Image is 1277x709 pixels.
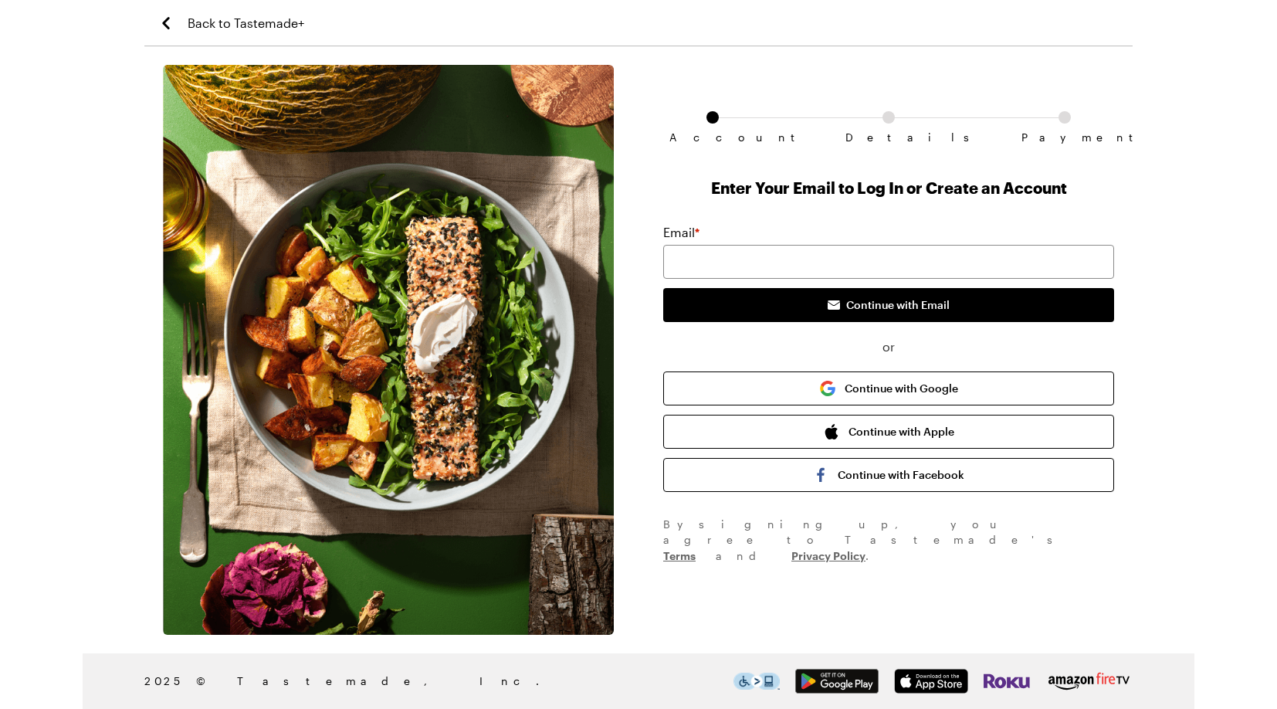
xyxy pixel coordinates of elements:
[663,223,699,242] label: Email
[669,131,756,144] span: Account
[663,371,1114,405] button: Continue with Google
[663,548,696,562] a: Terms
[663,338,1114,356] span: or
[733,673,780,690] img: This icon serves as a link to download the Level Access assistive technology app for individuals ...
[663,517,1114,564] div: By signing up , you agree to Tastemade's and .
[144,673,733,690] span: 2025 © Tastemade, Inc.
[663,111,1114,131] ol: Subscription checkout form navigation
[663,288,1114,322] button: Continue with Email
[795,669,879,694] img: Google Play
[663,177,1114,198] h1: Enter Your Email to Log In or Create an Account
[663,458,1114,492] button: Continue with Facebook
[894,669,968,694] img: App Store
[846,297,950,313] span: Continue with Email
[791,548,865,562] a: Privacy Policy
[984,669,1030,694] img: Roku
[845,131,932,144] span: Details
[1045,669,1133,694] img: Amazon Fire TV
[1021,131,1108,144] span: Payment
[663,415,1114,449] button: Continue with Apple
[188,14,304,32] span: Back to Tastemade+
